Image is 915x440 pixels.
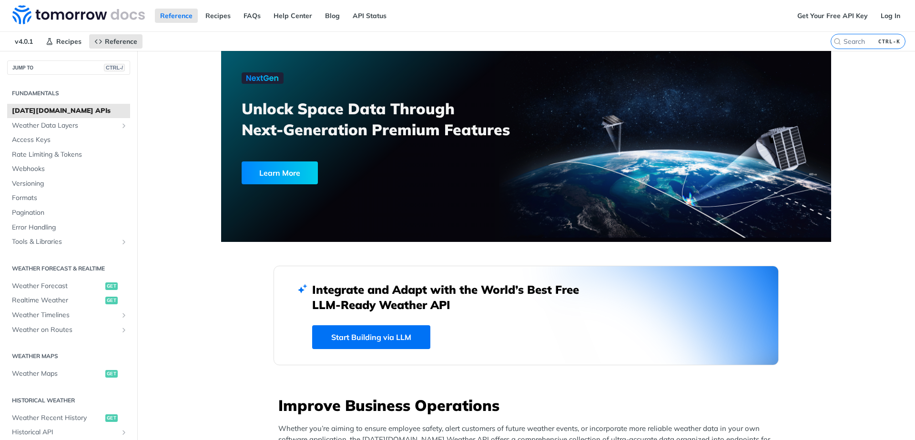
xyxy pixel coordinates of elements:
a: Realtime Weatherget [7,293,130,308]
a: Tools & LibrariesShow subpages for Tools & Libraries [7,235,130,249]
button: Show subpages for Historical API [120,429,128,436]
div: Learn More [242,161,318,184]
span: Weather on Routes [12,325,118,335]
a: Learn More [242,161,478,184]
span: get [105,370,118,378]
a: Blog [320,9,345,23]
h3: Improve Business Operations [278,395,779,416]
svg: Search [834,38,841,45]
h2: Integrate and Adapt with the World’s Best Free LLM-Ready Weather API [312,282,593,312]
a: Recipes [200,9,236,23]
span: v4.0.1 [10,34,38,49]
span: Weather Data Layers [12,121,118,130]
h2: Fundamentals [7,89,130,98]
span: Pagination [12,208,128,218]
button: Show subpages for Weather on Routes [120,326,128,334]
span: Weather Recent History [12,413,103,423]
a: Error Handling [7,220,130,235]
span: Rate Limiting & Tokens [12,150,128,160]
span: get [105,414,118,422]
span: Weather Maps [12,369,103,379]
a: Weather TimelinesShow subpages for Weather Timelines [7,308,130,322]
h2: Historical Weather [7,396,130,405]
img: Tomorrow.io Weather API Docs [12,5,145,24]
a: [DATE][DOMAIN_NAME] APIs [7,104,130,118]
a: Reference [89,34,142,49]
a: Reference [155,9,198,23]
span: Realtime Weather [12,296,103,305]
a: Versioning [7,177,130,191]
span: Formats [12,193,128,203]
h2: Weather Forecast & realtime [7,264,130,273]
a: Get Your Free API Key [792,9,873,23]
a: Log In [875,9,905,23]
span: Tools & Libraries [12,237,118,247]
a: Historical APIShow subpages for Historical API [7,425,130,440]
a: Weather Mapsget [7,367,130,381]
a: Weather on RoutesShow subpages for Weather on Routes [7,323,130,337]
span: Webhooks [12,164,128,174]
span: [DATE][DOMAIN_NAME] APIs [12,106,128,116]
a: Weather Forecastget [7,279,130,293]
h3: Unlock Space Data Through Next-Generation Premium Features [242,98,537,140]
button: JUMP TOCTRL-/ [7,60,130,75]
button: Show subpages for Tools & Libraries [120,238,128,246]
span: Recipes [56,37,81,46]
a: Formats [7,191,130,205]
span: Versioning [12,179,128,189]
span: Weather Timelines [12,310,118,320]
span: Weather Forecast [12,281,103,291]
a: Recipes [41,34,87,49]
span: get [105,282,118,290]
a: Help Center [268,9,317,23]
span: get [105,297,118,304]
button: Show subpages for Weather Timelines [120,311,128,319]
a: API Status [347,9,392,23]
img: NextGen [242,72,284,84]
a: Pagination [7,206,130,220]
span: Access Keys [12,135,128,145]
span: Reference [105,37,137,46]
a: Weather Recent Historyget [7,411,130,425]
kbd: CTRL-K [876,37,903,46]
span: Error Handling [12,223,128,232]
span: CTRL-/ [104,64,125,71]
a: Rate Limiting & Tokens [7,148,130,162]
button: Show subpages for Weather Data Layers [120,122,128,130]
h2: Weather Maps [7,352,130,360]
a: Start Building via LLM [312,325,430,349]
a: Weather Data LayersShow subpages for Weather Data Layers [7,119,130,133]
a: Access Keys [7,133,130,147]
a: Webhooks [7,162,130,176]
span: Historical API [12,428,118,437]
a: FAQs [238,9,266,23]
